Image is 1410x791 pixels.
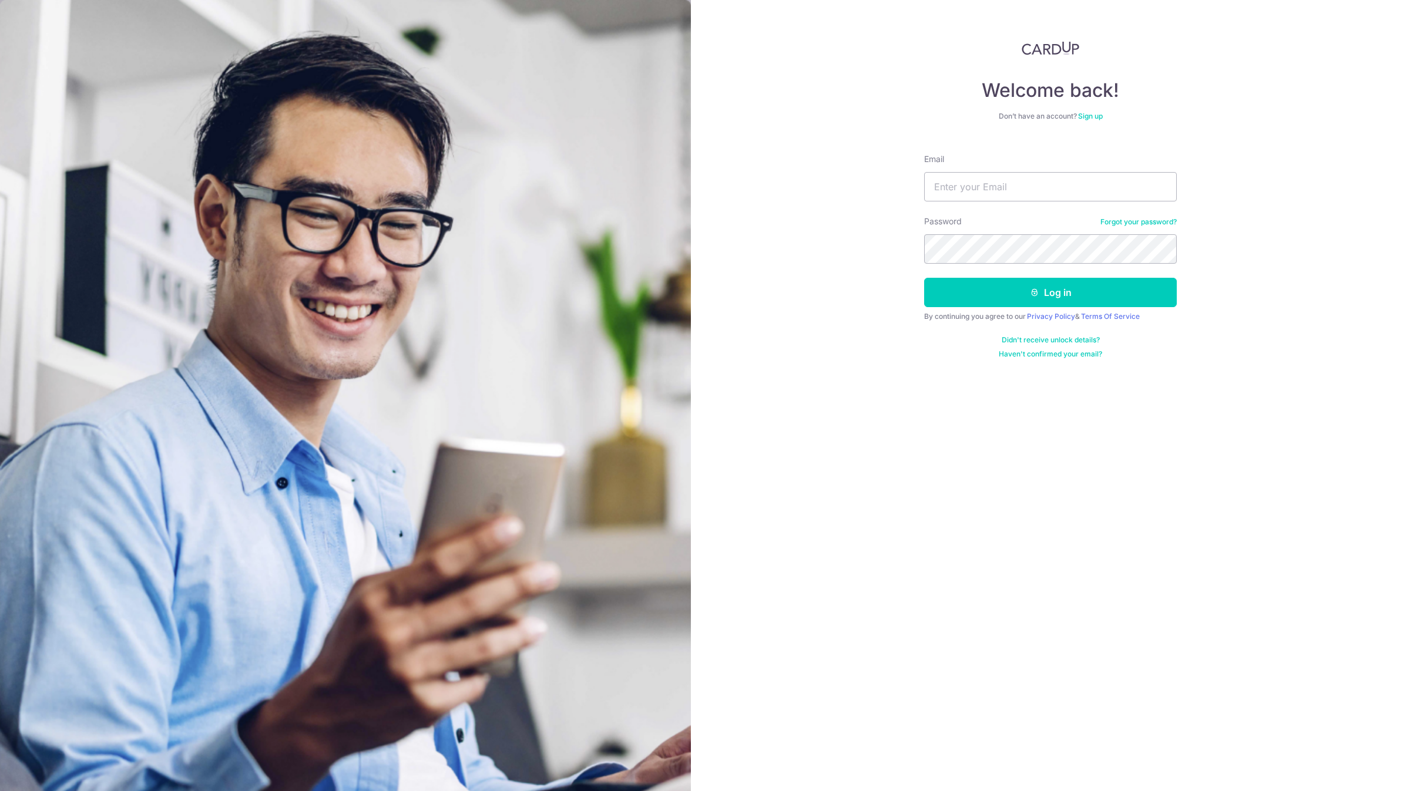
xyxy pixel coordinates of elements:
[1022,41,1079,55] img: CardUp Logo
[1027,312,1075,321] a: Privacy Policy
[1078,112,1103,120] a: Sign up
[924,216,962,227] label: Password
[1002,335,1100,345] a: Didn't receive unlock details?
[924,79,1177,102] h4: Welcome back!
[924,112,1177,121] div: Don’t have an account?
[924,312,1177,321] div: By continuing you agree to our &
[924,172,1177,201] input: Enter your Email
[1081,312,1140,321] a: Terms Of Service
[999,349,1102,359] a: Haven't confirmed your email?
[1100,217,1177,227] a: Forgot your password?
[924,153,944,165] label: Email
[924,278,1177,307] button: Log in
